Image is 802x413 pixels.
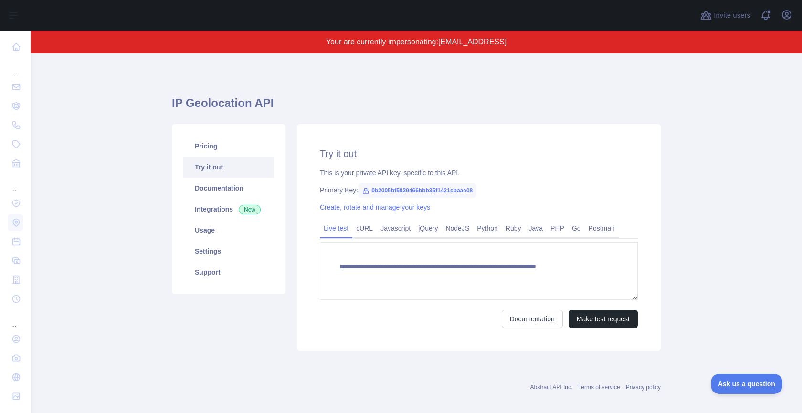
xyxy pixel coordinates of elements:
[698,8,752,23] button: Invite users
[414,221,442,236] a: jQuery
[320,185,638,195] div: Primary Key:
[358,183,476,198] span: 0b2005bf5829466bbb35f1421cbaae08
[568,221,585,236] a: Go
[377,221,414,236] a: Javascript
[352,221,377,236] a: cURL
[711,374,783,394] iframe: Toggle Customer Support
[8,174,23,193] div: ...
[8,309,23,328] div: ...
[326,38,438,46] span: Your are currently impersonating:
[547,221,568,236] a: PHP
[183,199,274,220] a: Integrations New
[569,310,638,328] button: Make test request
[530,384,573,391] a: Abstract API Inc.
[525,221,547,236] a: Java
[320,203,430,211] a: Create, rotate and manage your keys
[239,205,261,214] span: New
[183,262,274,283] a: Support
[438,38,507,46] span: [EMAIL_ADDRESS]
[320,168,638,178] div: This is your private API key, specific to this API.
[320,147,638,160] h2: Try it out
[183,241,274,262] a: Settings
[183,136,274,157] a: Pricing
[8,57,23,76] div: ...
[714,10,750,21] span: Invite users
[183,220,274,241] a: Usage
[502,221,525,236] a: Ruby
[183,178,274,199] a: Documentation
[626,384,661,391] a: Privacy policy
[172,95,661,118] h1: IP Geolocation API
[502,310,563,328] a: Documentation
[183,157,274,178] a: Try it out
[585,221,619,236] a: Postman
[442,221,473,236] a: NodeJS
[578,384,620,391] a: Terms of service
[320,221,352,236] a: Live test
[473,221,502,236] a: Python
